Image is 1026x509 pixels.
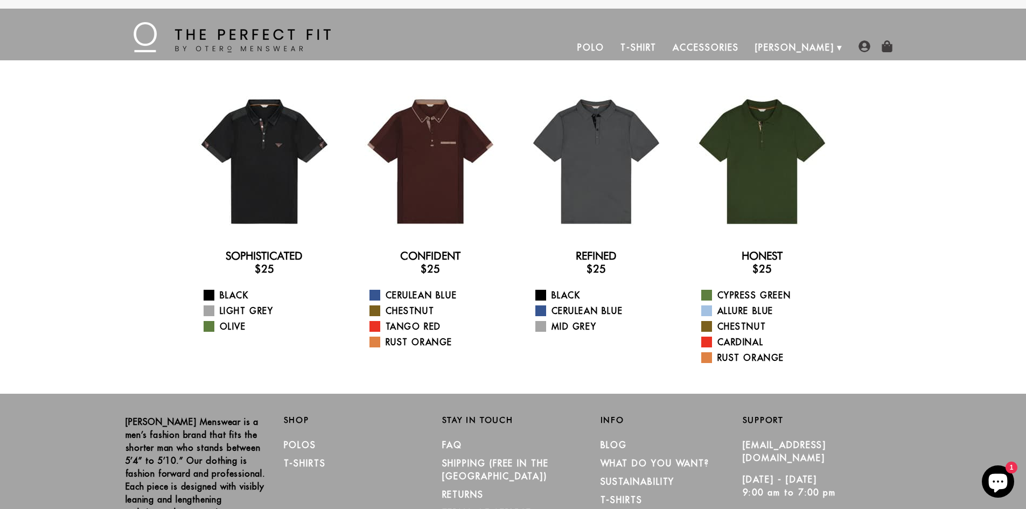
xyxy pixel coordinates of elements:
a: Cardinal [701,336,836,348]
a: Allure Blue [701,304,836,317]
a: Mid Grey [535,320,671,333]
h2: Shop [284,415,426,425]
a: T-Shirts [284,458,326,469]
a: [PERSON_NAME] [747,34,842,60]
inbox-online-store-chat: Shopify online store chat [979,465,1017,500]
a: Confident [400,249,460,262]
a: RETURNS [442,489,484,500]
a: Chestnut [369,304,505,317]
h2: Support [743,415,901,425]
a: Refined [576,249,617,262]
a: Light Grey [204,304,339,317]
a: Cypress Green [701,289,836,302]
h3: $25 [522,262,671,275]
a: Olive [204,320,339,333]
a: Cerulean Blue [535,304,671,317]
img: shopping-bag-icon.png [881,40,893,52]
a: Tango Red [369,320,505,333]
a: T-Shirt [612,34,665,60]
a: Rust Orange [369,336,505,348]
h3: $25 [356,262,505,275]
a: Rust Orange [701,351,836,364]
h3: $25 [688,262,836,275]
a: Black [204,289,339,302]
img: user-account-icon.png [859,40,870,52]
a: Honest [742,249,783,262]
a: Polo [569,34,612,60]
a: [EMAIL_ADDRESS][DOMAIN_NAME] [743,440,827,463]
p: [DATE] - [DATE] 9:00 am to 7:00 pm [743,473,885,499]
a: Polos [284,440,317,450]
a: Chestnut [701,320,836,333]
a: Cerulean Blue [369,289,505,302]
a: Black [535,289,671,302]
a: T-Shirts [601,494,643,505]
a: What Do You Want? [601,458,710,469]
img: The Perfect Fit - by Otero Menswear - Logo [134,22,331,52]
a: Accessories [665,34,746,60]
h2: Info [601,415,743,425]
a: Blog [601,440,627,450]
a: Sophisticated [226,249,303,262]
h3: $25 [190,262,339,275]
a: FAQ [442,440,463,450]
a: Sustainability [601,476,675,487]
a: SHIPPING (Free in the [GEOGRAPHIC_DATA]) [442,458,549,482]
h2: Stay in Touch [442,415,584,425]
